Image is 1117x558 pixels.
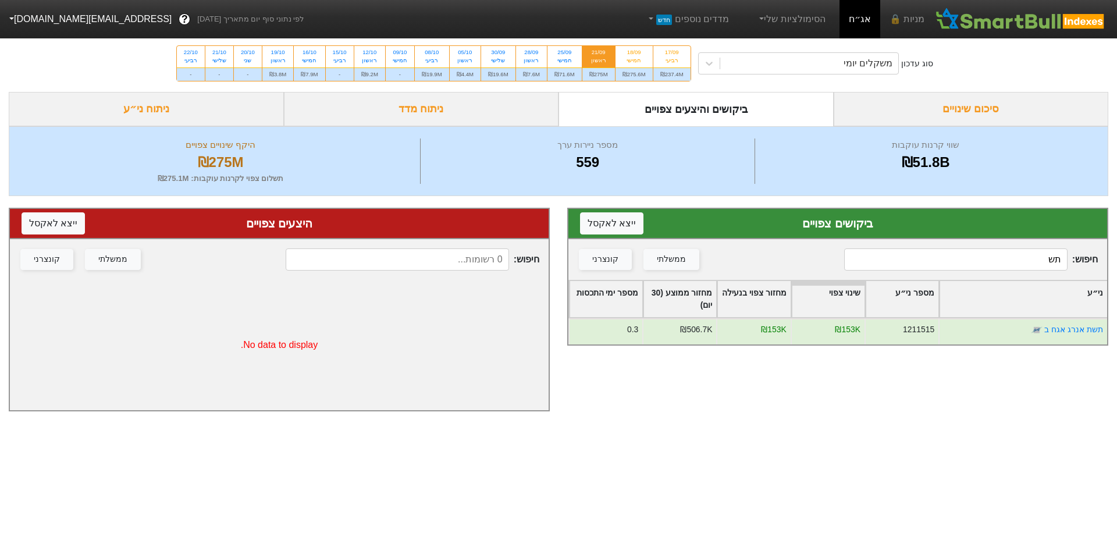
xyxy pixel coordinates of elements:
[940,281,1107,317] div: Toggle SortBy
[424,138,752,152] div: מספר ניירות ערך
[212,56,226,65] div: שלישי
[622,48,646,56] div: 18/09
[269,48,286,56] div: 19/10
[592,253,618,266] div: קונצרני
[241,48,255,56] div: 20/10
[792,281,865,317] div: Toggle SortBy
[580,212,643,234] button: ייצא לאקסל
[457,48,474,56] div: 05/10
[22,212,85,234] button: ייצא לאקסל
[934,8,1108,31] img: SmartBull
[523,56,540,65] div: ראשון
[844,56,892,70] div: משקלים יומי
[660,48,684,56] div: 17/09
[589,48,608,56] div: 21/09
[554,48,575,56] div: 25/09
[286,248,509,271] input: 0 רשומות...
[326,67,354,81] div: -
[457,56,474,65] div: ראשון
[844,248,1068,271] input: 559 רשומות...
[558,92,834,126] div: ביקושים והיצעים צפויים
[24,152,417,173] div: ₪275M
[205,67,233,81] div: -
[361,48,378,56] div: 12/10
[488,48,508,56] div: 30/09
[286,248,539,271] span: חיפוש :
[523,48,540,56] div: 28/09
[333,56,347,65] div: רביעי
[488,56,508,65] div: שלישי
[24,173,417,184] div: תשלום צפוי לקרנות עוקבות : ₪275.1M
[177,67,205,81] div: -
[9,92,284,126] div: ניתוח ני״ע
[301,48,318,56] div: 16/10
[262,67,293,81] div: ₪3.8M
[717,281,790,317] div: Toggle SortBy
[579,249,632,270] button: קונצרני
[481,67,515,81] div: ₪19.6M
[761,324,786,336] div: ₪153K
[866,281,938,317] div: Toggle SortBy
[393,48,407,56] div: 09/10
[657,253,686,266] div: ממשלתי
[422,48,442,56] div: 08/10
[758,152,1093,173] div: ₪51.8B
[903,324,934,336] div: 1211515
[422,56,442,65] div: רביעי
[184,48,198,56] div: 22/10
[844,248,1098,271] span: חיפוש :
[516,67,547,81] div: ₪7.6M
[589,56,608,65] div: ראשון
[415,67,449,81] div: ₪19.9M
[212,48,226,56] div: 21/10
[643,281,716,317] div: Toggle SortBy
[1044,325,1103,334] a: תשת אנרג אגח ב
[182,12,188,27] span: ?
[834,92,1109,126] div: סיכום שינויים
[680,324,712,336] div: ₪506.7K
[294,67,325,81] div: ₪7.9M
[758,138,1093,152] div: שווי קרנות עוקבות
[582,67,615,81] div: ₪275M
[622,56,646,65] div: חמישי
[85,249,141,270] button: ממשלתי
[10,280,549,410] div: No data to display.
[269,56,286,65] div: ראשון
[1031,324,1043,336] img: tase link
[234,67,262,81] div: -
[184,56,198,65] div: רביעי
[393,56,407,65] div: חמישי
[641,8,734,31] a: מדדים נוספיםחדש
[284,92,559,126] div: ניתוח מדד
[835,324,860,336] div: ₪153K
[241,56,255,65] div: שני
[98,253,127,266] div: ממשלתי
[616,67,653,81] div: ₪275.6M
[197,13,304,25] span: לפי נתוני סוף יום מתאריך [DATE]
[547,67,582,81] div: ₪71.6M
[580,215,1095,232] div: ביקושים צפויים
[20,249,73,270] button: קונצרני
[301,56,318,65] div: חמישי
[752,8,830,31] a: הסימולציות שלי
[660,56,684,65] div: רביעי
[656,15,672,25] span: חדש
[424,152,752,173] div: 559
[24,138,417,152] div: היקף שינויים צפויים
[901,58,933,70] div: סוג עדכון
[450,67,481,81] div: ₪4.4M
[34,253,60,266] div: קונצרני
[22,215,537,232] div: היצעים צפויים
[554,56,575,65] div: חמישי
[361,56,378,65] div: ראשון
[570,281,642,317] div: Toggle SortBy
[627,324,638,336] div: 0.3
[386,67,414,81] div: -
[643,249,699,270] button: ממשלתי
[653,67,691,81] div: ₪237.4M
[333,48,347,56] div: 15/10
[354,67,385,81] div: ₪9.2M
